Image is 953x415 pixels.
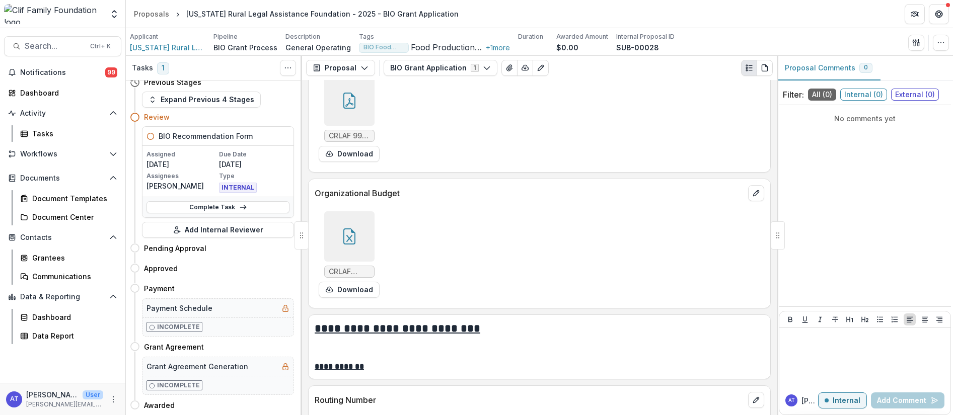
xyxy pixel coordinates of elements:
p: Pipeline [213,32,238,41]
button: +1more [486,42,510,53]
span: All ( 0 ) [808,89,836,101]
p: Organizational Budget [315,187,744,199]
span: Notifications [20,68,105,77]
div: Dashboard [32,312,113,322]
p: Assignees [146,172,217,181]
p: General Operating [285,42,351,53]
p: Due Date [219,150,289,159]
button: edit [748,392,764,408]
button: Align Left [904,313,916,325]
span: Documents [20,174,105,183]
button: Heading 1 [844,313,856,325]
button: Open Workflows [4,146,121,162]
h4: Approved [144,263,178,274]
span: External ( 0 ) [891,89,939,101]
div: Data Report [32,330,113,341]
button: Underline [799,313,811,325]
button: Add Comment [871,392,944,408]
div: Ann Thrupp [10,396,19,402]
h5: BIO Recommendation Form [159,131,253,141]
button: Search... [4,36,121,56]
div: CRLAF 990 2023.pdfdownload-form-response [319,75,380,162]
p: Type [219,172,289,181]
h3: Tasks [132,64,153,72]
a: [US_STATE] Rural Legal Assistance Foundation [130,42,205,53]
span: Activity [20,109,105,118]
a: Data Report [16,327,121,344]
h4: Payment [144,283,175,294]
div: Grantees [32,253,113,263]
button: Expand Previous 4 Stages [142,92,261,108]
p: Filter: [783,89,804,101]
div: [US_STATE] Rural Legal Assistance Foundation - 2025 - BIO Grant Application [186,9,459,19]
button: download-form-response [319,282,380,298]
button: Internal [818,392,867,408]
button: View Attached Files [501,60,518,76]
div: Dashboard [20,88,113,98]
button: Open Data & Reporting [4,289,121,305]
p: SUB-00028 [616,42,659,53]
button: Open entity switcher [107,4,121,24]
a: Complete Task [146,201,289,213]
div: Document Templates [32,193,113,204]
button: Bullet List [874,313,886,325]
button: Strike [829,313,841,325]
h4: Review [144,112,170,122]
p: [PERSON_NAME] [801,395,818,406]
h4: Grant Agreement [144,342,204,352]
span: INTERNAL [219,183,257,193]
p: [PERSON_NAME] [26,389,79,400]
p: Awarded Amount [556,32,608,41]
div: Communications [32,271,113,282]
button: Edit as form [533,60,549,76]
span: Data & Reporting [20,293,105,301]
button: Open Documents [4,170,121,186]
button: Bold [784,313,796,325]
div: Ann Thrupp [788,398,795,403]
p: Incomplete [157,322,200,331]
span: BIO Food Systems [363,44,404,51]
span: CRLAF Approved Organizational Budget FY 24-25.xlsx [329,268,370,276]
p: [PERSON_NAME][EMAIL_ADDRESS][DOMAIN_NAME] [26,400,103,409]
p: Assigned [146,150,217,159]
nav: breadcrumb [130,7,463,21]
span: Search... [25,41,84,51]
p: Incomplete [157,381,200,390]
h4: Pending Approval [144,243,206,254]
a: Proposals [130,7,173,21]
div: Ctrl + K [88,41,113,52]
span: Workflows [20,150,105,158]
button: BIO Grant Application1 [384,60,497,76]
span: Internal ( 0 ) [840,89,887,101]
button: edit [748,185,764,201]
button: PDF view [757,60,773,76]
a: Grantees [16,250,121,266]
button: Proposal [306,60,375,76]
p: [DATE] [219,159,289,170]
h5: Grant Agreement Generation [146,361,248,372]
button: Toggle View Cancelled Tasks [280,60,296,76]
p: Internal [833,396,860,405]
p: $0.00 [556,42,578,53]
button: Open Activity [4,105,121,121]
p: User [83,390,103,399]
button: Align Right [933,313,945,325]
a: Dashboard [16,309,121,325]
img: Clif Family Foundation logo [4,4,103,24]
p: Internal Proposal ID [616,32,675,41]
p: Tags [359,32,374,41]
button: download-form-response [319,146,380,162]
a: Document Center [16,209,121,225]
p: Description [285,32,320,41]
div: Proposals [134,9,169,19]
p: [DATE] [146,159,217,170]
span: 0 [864,64,868,71]
a: Tasks [16,125,121,142]
h4: Previous Stages [144,77,201,88]
button: Get Help [929,4,949,24]
button: Notifications99 [4,64,121,80]
h5: Payment Schedule [146,303,212,313]
p: Applicant [130,32,158,41]
p: BIO Grant Process [213,42,277,53]
button: Italicize [814,313,826,325]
